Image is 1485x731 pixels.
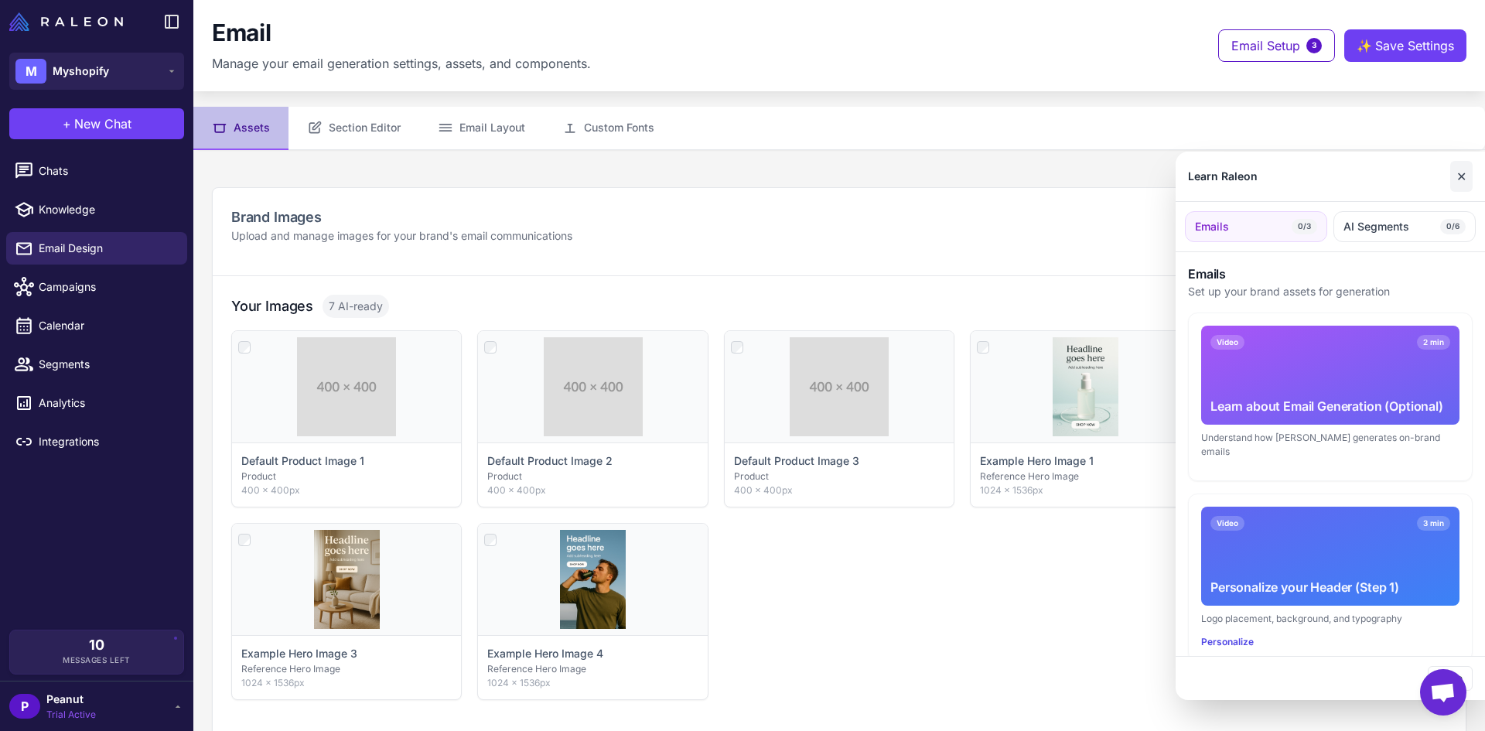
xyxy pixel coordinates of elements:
span: Emails [1195,218,1229,235]
p: Set up your brand assets for generation [1188,283,1473,300]
button: Personalize [1201,635,1254,649]
span: Video [1210,516,1244,531]
div: Learn Raleon [1188,168,1258,185]
span: AI Segments [1343,218,1409,235]
div: Open chat [1420,669,1466,716]
span: Video [1210,335,1244,350]
button: Close [1428,666,1473,691]
h3: Emails [1188,265,1473,283]
span: 2 min [1417,335,1450,350]
button: Emails0/3 [1185,211,1327,242]
div: Understand how [PERSON_NAME] generates on-brand emails [1201,431,1459,459]
span: 0/3 [1292,219,1317,234]
button: Close [1450,161,1473,192]
div: Learn about Email Generation (Optional) [1210,397,1450,415]
button: AI Segments0/6 [1333,211,1476,242]
span: 0/6 [1440,219,1466,234]
div: Logo placement, background, and typography [1201,612,1459,626]
div: Personalize your Header (Step 1) [1210,578,1450,596]
span: 3 min [1417,516,1450,531]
